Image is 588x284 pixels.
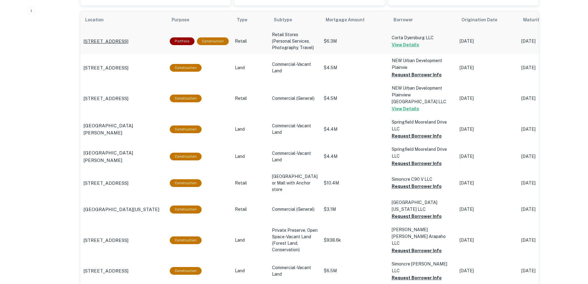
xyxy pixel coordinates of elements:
[170,236,202,244] div: This loan purpose was for construction
[521,65,577,71] p: [DATE]
[272,206,318,213] p: Commercial (General)
[324,180,386,186] p: $10.4M
[197,37,229,45] div: This loan purpose was for construction
[389,11,457,28] th: Borrower
[392,34,453,41] p: Corta Dyersburg LLC
[235,65,266,71] p: Land
[392,160,442,167] button: Request Borrower Info
[83,122,164,137] a: [GEOGRAPHIC_DATA][PERSON_NAME]
[326,16,373,23] span: Mortgage Amount
[392,261,453,274] p: Simoncre [PERSON_NAME] LLC
[324,65,386,71] p: $4.5M
[170,125,202,133] div: This loan purpose was for construction
[557,235,588,264] iframe: Chat Widget
[83,149,164,164] a: [GEOGRAPHIC_DATA][PERSON_NAME]
[521,153,577,160] p: [DATE]
[460,153,515,160] p: [DATE]
[83,267,164,275] a: [STREET_ADDRESS]
[83,180,164,187] a: [STREET_ADDRESS]
[272,150,318,163] p: Commercial-Vacant Land
[83,64,164,72] a: [STREET_ADDRESS]
[392,183,442,190] button: Request Borrower Info
[324,206,386,213] p: $3.1M
[235,180,266,186] p: Retail
[83,38,164,45] a: [STREET_ADDRESS]
[272,61,318,74] p: Commercial-Vacant Land
[272,95,318,102] p: Commercial (General)
[392,274,442,282] button: Request Borrower Info
[170,64,202,72] div: This loan purpose was for construction
[83,95,128,102] p: [STREET_ADDRESS]
[170,179,202,187] div: This loan purpose was for construction
[274,16,292,23] span: Subtype
[324,153,386,160] p: $4.4M
[170,153,202,160] div: This loan purpose was for construction
[521,268,577,274] p: [DATE]
[392,132,442,140] button: Request Borrower Info
[392,146,453,159] p: Springfield Mooreland Drive LLC
[521,206,577,213] p: [DATE]
[521,38,577,45] p: [DATE]
[324,268,386,274] p: $6.5M
[272,32,318,51] p: Retail Stores (Personal Services, Photography, Travel)
[170,95,202,102] div: This loan purpose was for construction
[392,71,442,78] button: Request Borrower Info
[392,57,453,71] p: NEW Urban Development Plainvie
[392,41,419,49] button: View Details
[460,268,515,274] p: [DATE]
[523,16,559,23] div: Maturity dates displayed may be estimated. Please contact the lender for the most accurate maturi...
[83,38,128,45] p: [STREET_ADDRESS]
[460,65,515,71] p: [DATE]
[392,247,442,254] button: Request Borrower Info
[83,206,164,213] a: [GEOGRAPHIC_DATA][US_STATE]
[235,153,266,160] p: Land
[392,213,442,220] button: Request Borrower Info
[521,126,577,133] p: [DATE]
[324,95,386,102] p: $4.5M
[392,85,453,105] p: NEW Urban Development Plainview [GEOGRAPHIC_DATA] LLC
[392,176,453,183] p: Simoncre C90 V LLC
[460,38,515,45] p: [DATE]
[237,16,247,23] span: Type
[460,180,515,186] p: [DATE]
[394,16,413,23] span: Borrower
[235,95,266,102] p: Retail
[460,237,515,244] p: [DATE]
[83,64,128,72] p: [STREET_ADDRESS]
[324,237,386,244] p: $938.6k
[523,16,567,23] span: Maturity dates displayed may be estimated. Please contact the lender for the most accurate maturi...
[83,180,128,187] p: [STREET_ADDRESS]
[457,11,518,28] th: Origination Date
[235,126,266,133] p: Land
[324,38,386,45] p: $6.3M
[170,37,194,45] div: This is a portfolio loan with 2 properties
[269,11,321,28] th: Subtype
[272,227,318,253] p: Private Preserve, Open Space-Vacant Land (Forest Land, Conservation)
[521,180,577,186] p: [DATE]
[272,123,318,136] p: Commercial-Vacant Land
[460,95,515,102] p: [DATE]
[518,11,580,28] th: Maturity dates displayed may be estimated. Please contact the lender for the most accurate maturi...
[392,226,453,247] p: [PERSON_NAME] [PERSON_NAME] Arapaho LLC
[272,173,318,193] p: [GEOGRAPHIC_DATA] or Mall with Anchor store
[523,16,553,23] h6: Maturity Date
[85,16,112,23] span: Location
[83,237,128,244] p: [STREET_ADDRESS]
[235,206,266,213] p: Retail
[170,206,202,213] div: This loan purpose was for construction
[83,95,164,102] a: [STREET_ADDRESS]
[392,119,453,132] p: Springfield Mooreland Drive LLC
[235,237,266,244] p: Land
[460,206,515,213] p: [DATE]
[232,11,269,28] th: Type
[170,267,202,275] div: This loan purpose was for construction
[235,38,266,45] p: Retail
[392,199,453,213] p: [GEOGRAPHIC_DATA][US_STATE] LLC
[321,11,389,28] th: Mortgage Amount
[521,237,577,244] p: [DATE]
[83,267,128,275] p: [STREET_ADDRESS]
[324,126,386,133] p: $4.4M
